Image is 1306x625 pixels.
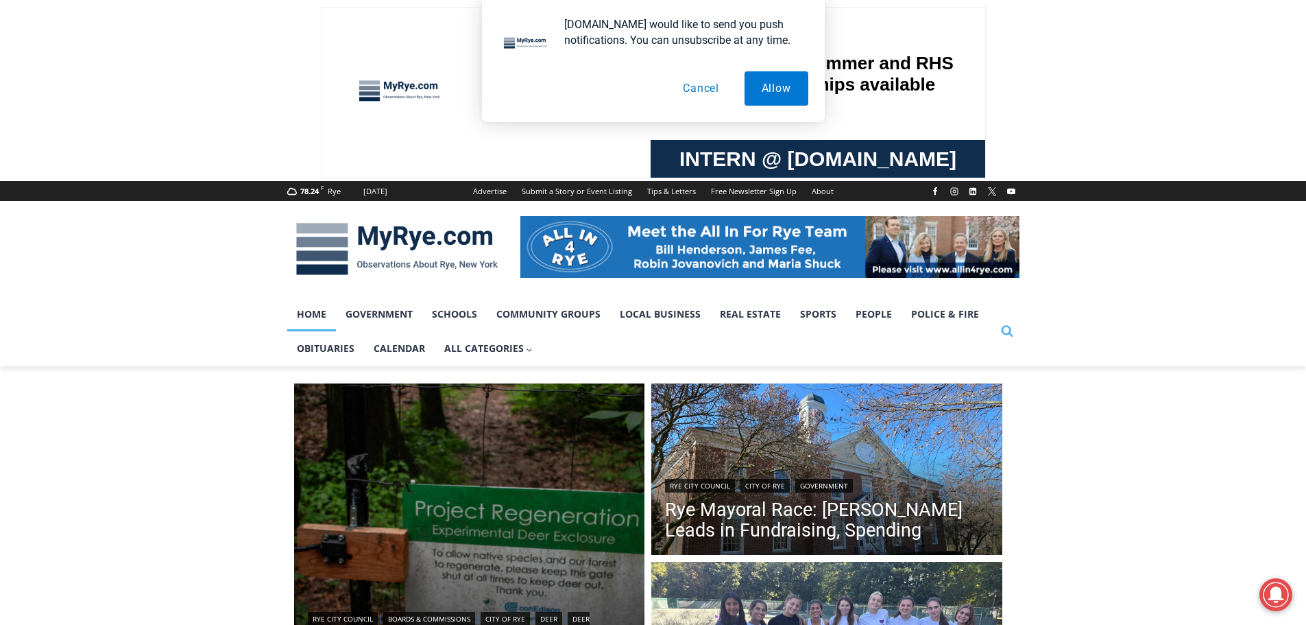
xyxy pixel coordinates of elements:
div: [DATE] [363,185,387,198]
a: Police & Fire [902,297,989,331]
a: Intern @ [DOMAIN_NAME] [330,133,664,171]
div: Apply Now <> summer and RHS senior internships available [346,1,648,133]
div: 6 [160,116,167,130]
a: Schools [422,297,487,331]
a: City of Rye [740,479,790,493]
a: Facebook [927,183,943,200]
span: Intern @ [DOMAIN_NAME] [359,137,636,167]
button: Cancel [666,71,736,106]
div: [DOMAIN_NAME] would like to send you push notifications. You can unsubscribe at any time. [553,16,808,48]
img: MyRye.com [287,213,507,285]
a: Sports [790,297,846,331]
img: notification icon [498,16,553,71]
button: View Search Form [995,319,1019,344]
img: All in for Rye [520,216,1019,278]
a: Local Business [610,297,710,331]
a: Advertise [465,181,514,201]
span: 78.24 [300,186,319,196]
a: Linkedin [965,183,981,200]
a: Submit a Story or Event Listing [514,181,640,201]
button: Child menu of All Categories [435,331,543,366]
a: Real Estate [710,297,790,331]
div: Face Painting [144,40,195,113]
a: Tips & Letters [640,181,703,201]
nav: Secondary Navigation [465,181,841,201]
a: About [804,181,841,201]
div: Rye [328,185,341,198]
nav: Primary Navigation [287,297,995,366]
a: Instagram [946,183,963,200]
a: YouTube [1003,183,1019,200]
a: Home [287,297,336,331]
img: Rye City Hall Rye, NY [651,384,1002,559]
a: People [846,297,902,331]
div: / [154,116,157,130]
div: | | [665,476,989,493]
a: Calendar [364,331,435,366]
a: Community Groups [487,297,610,331]
a: Government [336,297,422,331]
div: 3 [144,116,150,130]
a: Free Newsletter Sign Up [703,181,804,201]
a: X [984,183,1000,200]
a: Rye City Council [665,479,735,493]
button: Allow [745,71,808,106]
span: F [321,184,324,191]
a: Rye Mayoral Race: [PERSON_NAME] Leads in Fundraising, Spending [665,499,989,541]
a: Government [795,479,853,493]
a: Obituaries [287,331,364,366]
a: Read More Rye Mayoral Race: Henderson Leads in Fundraising, Spending [651,384,1002,559]
h4: [PERSON_NAME] Read Sanctuary Fall Fest: [DATE] [11,138,182,169]
a: [PERSON_NAME] Read Sanctuary Fall Fest: [DATE] [1,137,205,171]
